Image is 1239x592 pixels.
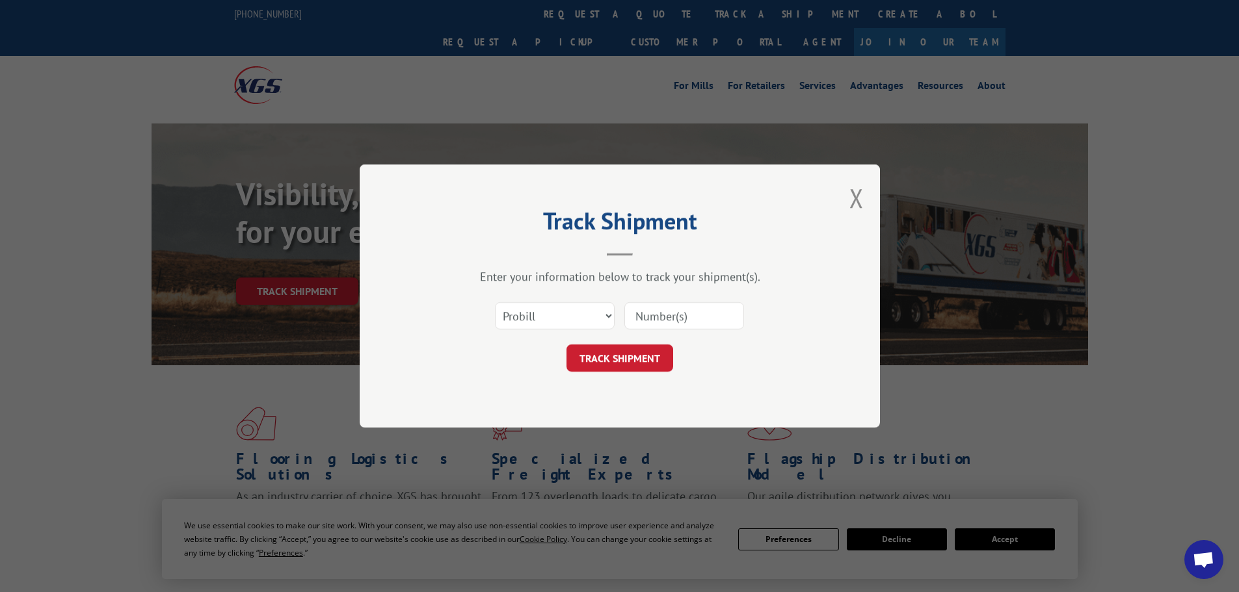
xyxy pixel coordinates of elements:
div: Enter your information below to track your shipment(s). [425,269,815,284]
input: Number(s) [624,302,744,329]
h2: Track Shipment [425,212,815,237]
button: TRACK SHIPMENT [566,344,673,372]
div: Open chat [1184,540,1223,579]
button: Close modal [849,181,864,215]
